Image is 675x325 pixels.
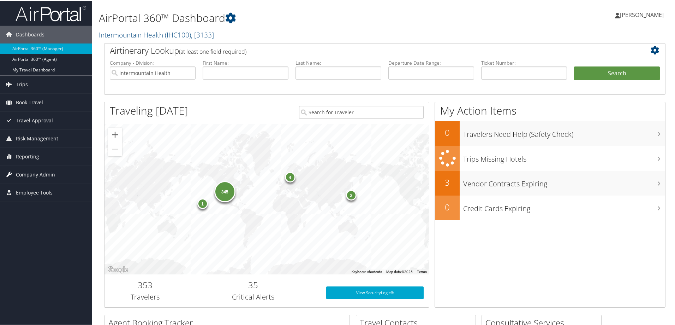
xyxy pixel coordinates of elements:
[352,269,382,274] button: Keyboard shortcuts
[435,120,665,145] a: 0Travelers Need Help (Safety Check)
[108,127,122,141] button: Zoom in
[435,201,460,213] h2: 0
[110,103,188,117] h1: Traveling [DATE]
[165,29,191,39] span: ( IHC100 )
[615,4,671,25] a: [PERSON_NAME]
[299,105,424,118] input: Search for Traveler
[388,59,474,66] label: Departure Date Range:
[16,111,53,129] span: Travel Approval
[110,44,613,56] h2: Airtinerary Lookup
[191,291,316,301] h3: Critical Alerts
[197,197,208,208] div: 1
[574,66,660,80] button: Search
[191,278,316,290] h2: 35
[386,269,413,273] span: Map data ©2025
[417,269,427,273] a: Terms (opens in new tab)
[16,165,55,183] span: Company Admin
[435,126,460,138] h2: 0
[16,129,58,147] span: Risk Management
[16,183,53,201] span: Employee Tools
[295,59,381,66] label: Last Name:
[16,147,39,165] span: Reporting
[16,5,86,21] img: airportal-logo.png
[179,47,246,55] span: (at least one field required)
[214,180,235,202] div: 345
[326,286,424,298] a: View SecurityLogic®
[16,25,44,43] span: Dashboards
[191,29,214,39] span: , [ 3133 ]
[110,59,196,66] label: Company - Division:
[99,29,214,39] a: Intermountain Health
[435,145,665,170] a: Trips Missing Hotels
[16,75,28,93] span: Trips
[463,199,665,213] h3: Credit Cards Expiring
[435,176,460,188] h2: 3
[435,170,665,195] a: 3Vendor Contracts Expiring
[99,10,480,25] h1: AirPortal 360™ Dashboard
[463,150,665,163] h3: Trips Missing Hotels
[346,189,356,200] div: 2
[481,59,567,66] label: Ticket Number:
[16,93,43,111] span: Book Travel
[285,171,295,181] div: 4
[620,10,664,18] span: [PERSON_NAME]
[203,59,288,66] label: First Name:
[110,278,180,290] h2: 353
[110,291,180,301] h3: Travelers
[463,175,665,188] h3: Vendor Contracts Expiring
[435,195,665,220] a: 0Credit Cards Expiring
[435,103,665,117] h1: My Action Items
[106,265,130,274] a: Open this area in Google Maps (opens a new window)
[108,141,122,156] button: Zoom out
[106,265,130,274] img: Google
[463,125,665,139] h3: Travelers Need Help (Safety Check)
